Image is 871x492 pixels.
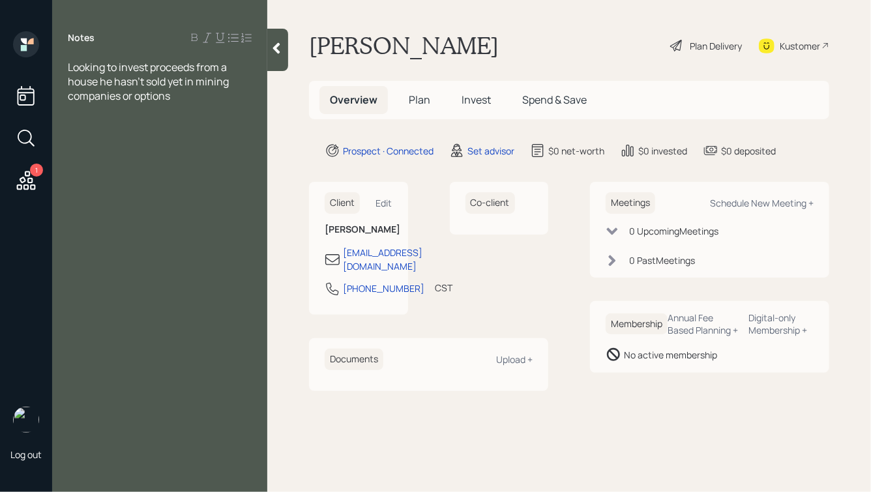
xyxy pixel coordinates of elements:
[343,144,434,158] div: Prospect · Connected
[496,353,533,366] div: Upload +
[465,192,515,214] h6: Co-client
[376,197,392,209] div: Edit
[624,348,717,362] div: No active membership
[68,31,95,44] label: Notes
[68,60,231,103] span: Looking to invest proceeds from a house he hasn't sold yet in mining companies or options
[409,93,430,107] span: Plan
[462,93,491,107] span: Invest
[343,282,424,295] div: [PHONE_NUMBER]
[467,144,514,158] div: Set advisor
[435,281,452,295] div: CST
[629,224,718,238] div: 0 Upcoming Meeting s
[668,311,739,336] div: Annual Fee Based Planning +
[30,164,43,177] div: 1
[638,144,687,158] div: $0 invested
[606,192,655,214] h6: Meetings
[606,313,668,335] h6: Membership
[690,39,742,53] div: Plan Delivery
[749,311,814,336] div: Digital-only Membership +
[721,144,776,158] div: $0 deposited
[13,407,39,433] img: hunter_neumayer.jpg
[10,448,42,461] div: Log out
[710,197,814,209] div: Schedule New Meeting +
[629,253,695,267] div: 0 Past Meeting s
[309,31,499,60] h1: [PERSON_NAME]
[325,224,392,235] h6: [PERSON_NAME]
[522,93,587,107] span: Spend & Save
[330,93,377,107] span: Overview
[325,349,383,370] h6: Documents
[548,144,604,158] div: $0 net-worth
[780,39,820,53] div: Kustomer
[343,246,422,273] div: [EMAIL_ADDRESS][DOMAIN_NAME]
[325,192,360,214] h6: Client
